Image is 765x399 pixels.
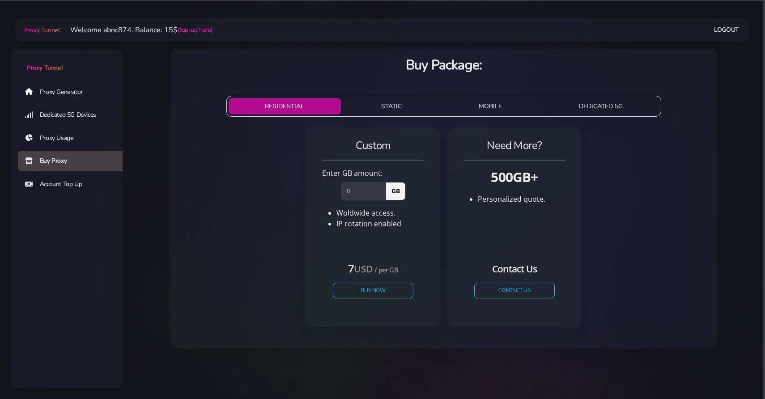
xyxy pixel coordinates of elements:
h4: Custom [322,138,424,153]
input: 0 [341,182,386,200]
span: GB [386,182,405,200]
h3: 500GB+ [463,168,565,186]
h3: Buy Package: [177,56,710,74]
h4: Need More? [463,138,565,153]
li: Woldwide access. [336,208,424,218]
a: Logout [714,21,739,38]
small: / per GB [374,265,398,274]
a: Account Top Up [18,174,130,195]
a: Proxy Generator [18,81,130,102]
a: Proxy Usage [18,128,130,149]
a: Proxy Tunnel [22,23,59,37]
button: Buy Now [333,283,413,298]
li: Welcome abnc874. Balance: 15$ [59,25,212,35]
li: Personalized quote. [478,194,565,204]
a: Buy Proxy [18,151,130,171]
iframe: Webchat Widget [722,356,754,388]
span: Proxy Tunnel [27,64,63,72]
a: (top-up here) [178,25,212,34]
small: Contact Us [492,263,537,275]
button: DEDICATED 5G [542,98,659,115]
a: Dedicated 5G Devices [18,105,130,125]
button: RESIDENTIAL [229,98,341,115]
a: Proxy Tunnel [11,49,123,72]
div: Enter GB amount: [317,168,429,178]
a: CONTACT US [474,283,555,298]
small: USD [354,263,372,275]
span: Proxy Tunnel [24,26,59,34]
li: IP rotation enabled [336,218,424,229]
h4: 7 [333,261,413,276]
button: STATIC [344,98,438,115]
button: MOBILE [442,98,539,115]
